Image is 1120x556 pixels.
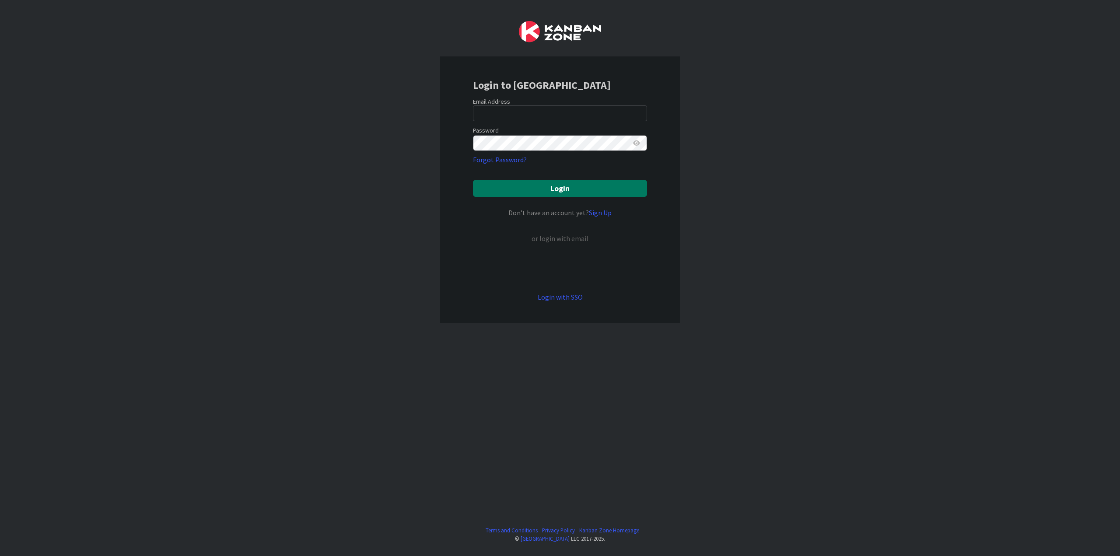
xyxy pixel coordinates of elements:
a: Forgot Password? [473,154,527,165]
a: Sign Up [589,208,612,217]
div: or login with email [529,233,591,244]
img: Kanban Zone [519,21,601,42]
div: Don’t have an account yet? [473,207,647,218]
label: Password [473,126,499,135]
a: [GEOGRAPHIC_DATA] [521,535,570,542]
a: Login with SSO [538,293,583,301]
label: Email Address [473,98,510,105]
iframe: Kirjaudu Google-tilillä -painike [469,258,651,277]
div: © LLC 2017- 2025 . [481,535,639,543]
b: Login to [GEOGRAPHIC_DATA] [473,78,611,92]
button: Login [473,180,647,197]
a: Terms and Conditions [486,526,538,535]
a: Privacy Policy [542,526,575,535]
a: Kanban Zone Homepage [579,526,639,535]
